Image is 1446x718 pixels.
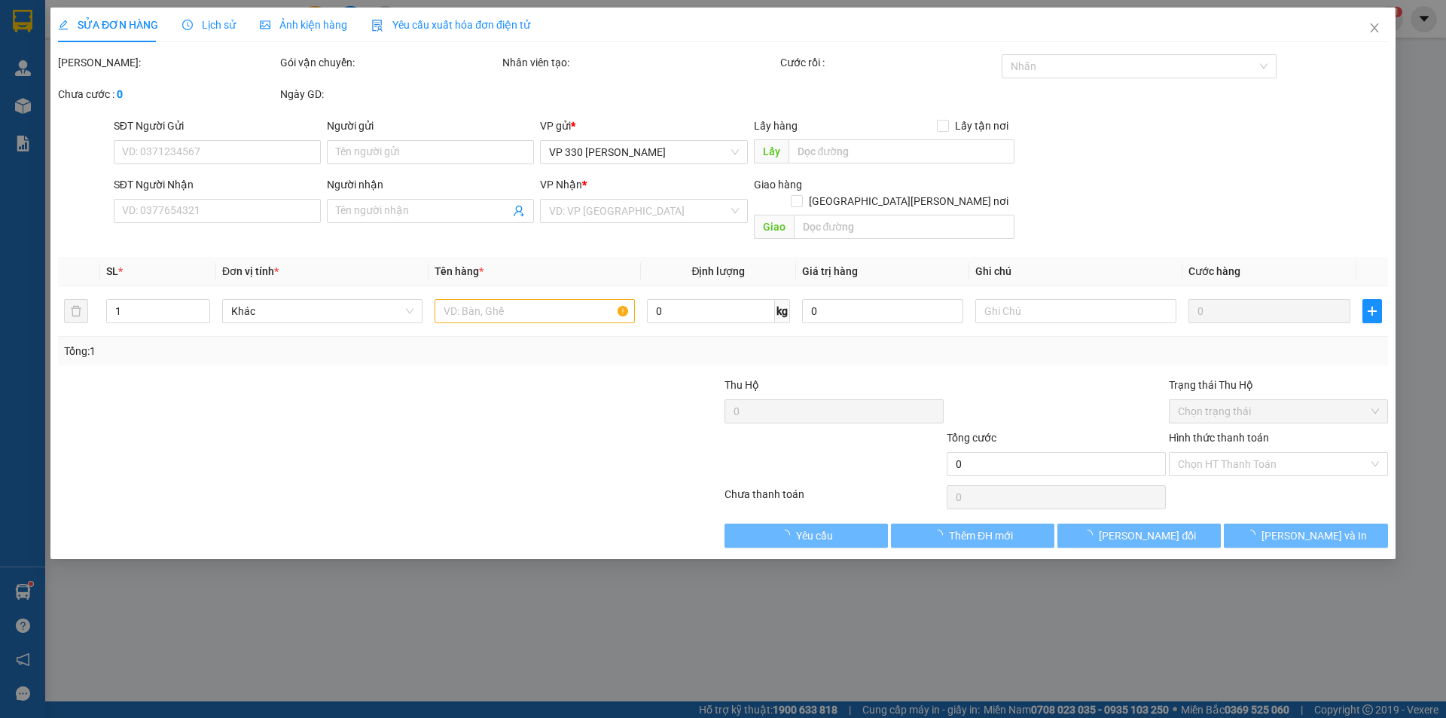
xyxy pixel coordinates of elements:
[1083,530,1100,540] span: loading
[754,215,794,239] span: Giao
[779,530,796,540] span: loading
[1169,432,1269,444] label: Hình thức thanh toán
[114,118,321,134] div: SĐT Người Gửi
[260,19,347,31] span: Ảnh kiện hàng
[803,193,1014,209] span: [GEOGRAPHIC_DATA][PERSON_NAME] nơi
[514,205,526,217] span: user-add
[1188,265,1240,277] span: Cước hàng
[723,486,945,512] div: Chưa thanh toán
[1363,305,1381,317] span: plus
[1362,299,1382,323] button: plus
[64,343,558,359] div: Tổng: 1
[891,524,1054,548] button: Thêm ĐH mới
[1353,8,1396,50] button: Close
[541,118,748,134] div: VP gửi
[754,120,798,132] span: Lấy hàng
[1188,299,1350,323] input: 0
[327,118,534,134] div: Người gửi
[1368,22,1380,34] span: close
[58,54,277,71] div: [PERSON_NAME]:
[970,257,1182,286] th: Ghi chú
[114,176,321,193] div: SĐT Người Nhận
[794,215,1014,239] input: Dọc đường
[58,19,158,31] span: SỬA ĐƠN HÀNG
[106,265,118,277] span: SL
[550,141,739,163] span: VP 330 Lê Duẫn
[327,176,534,193] div: Người nhận
[796,527,833,544] span: Yêu cầu
[1057,524,1221,548] button: [PERSON_NAME] đổi
[725,379,759,391] span: Thu Hộ
[754,179,802,191] span: Giao hàng
[260,20,270,30] span: picture
[58,20,69,30] span: edit
[64,299,88,323] button: delete
[1100,527,1197,544] span: [PERSON_NAME] đổi
[949,118,1014,134] span: Lấy tận nơi
[541,179,583,191] span: VP Nhận
[947,432,996,444] span: Tổng cước
[280,86,499,102] div: Ngày GD:
[502,54,777,71] div: Nhân viên tạo:
[1225,524,1388,548] button: [PERSON_NAME] và In
[932,530,949,540] span: loading
[789,139,1014,163] input: Dọc đường
[802,265,858,277] span: Giá trị hàng
[692,265,746,277] span: Định lượng
[371,20,383,32] img: icon
[1178,400,1379,423] span: Chọn trạng thái
[1261,527,1367,544] span: [PERSON_NAME] và In
[754,139,789,163] span: Lấy
[182,20,193,30] span: clock-circle
[117,88,123,100] b: 0
[1169,377,1388,393] div: Trạng thái Thu Hộ
[58,86,277,102] div: Chưa cước :
[222,265,279,277] span: Đơn vị tính
[976,299,1176,323] input: Ghi Chú
[775,299,790,323] span: kg
[280,54,499,71] div: Gói vận chuyển:
[182,19,236,31] span: Lịch sử
[1245,530,1261,540] span: loading
[435,299,635,323] input: VD: Bàn, Ghế
[725,524,888,548] button: Yêu cầu
[780,54,999,71] div: Cước rồi :
[371,19,530,31] span: Yêu cầu xuất hóa đơn điện tử
[231,300,413,322] span: Khác
[949,527,1013,544] span: Thêm ĐH mới
[435,265,484,277] span: Tên hàng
